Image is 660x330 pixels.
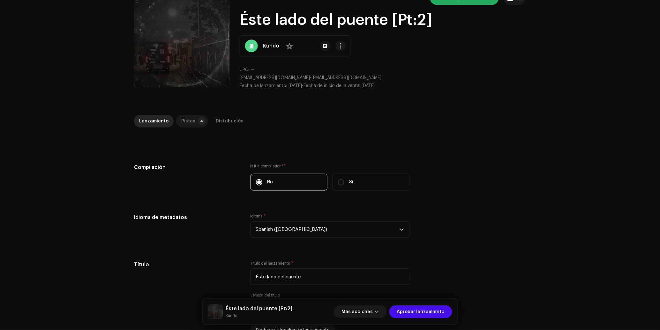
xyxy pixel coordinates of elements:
h1: Éste lado del puente [Pt:2] [240,10,526,30]
span: [DATE] [362,84,375,88]
label: Título del lanzamiento [251,261,294,266]
img: ec254a84-397d-4e32-b244-ac198218aae5 [208,304,223,319]
p: No [267,179,273,186]
span: — [251,68,255,72]
span: Fecha de inicio de la venta: [304,84,360,88]
div: Lanzamiento [139,115,169,128]
p: • [240,75,526,81]
p-badge: 4 [198,117,206,125]
small: Éste lado del puente [Pt:2] [226,312,292,319]
span: [EMAIL_ADDRESS][DOMAIN_NAME] [240,76,310,80]
h5: Compilación [134,164,240,171]
input: por ejemplo: mi gran canción [251,268,409,285]
span: [EMAIL_ADDRESS][DOMAIN_NAME] [311,76,382,80]
label: Idioma [251,214,266,219]
h5: Idioma de metadatos [134,214,240,221]
button: Aprobar lanzamiento [389,305,452,318]
button: Más acciones [334,305,387,318]
span: Spanish (Latin America) [256,222,400,238]
div: Distribución [216,115,244,128]
span: Aprobar lanzamiento [397,305,445,318]
h5: Título [134,261,240,268]
label: Is it a compilation? [251,164,409,169]
span: [DATE] [289,84,302,88]
h5: Éste lado del puente [Pt:2] [226,305,292,312]
span: Fecha de lanzamiento: [240,84,287,88]
div: Pistas [181,115,195,128]
span: Más acciones [341,305,373,318]
strong: Kundo [263,42,279,50]
p: Sí [349,179,353,186]
label: Versión del título [251,293,280,298]
span: • [240,84,304,88]
div: dropdown trigger [400,222,404,238]
span: UPC: [240,68,249,72]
